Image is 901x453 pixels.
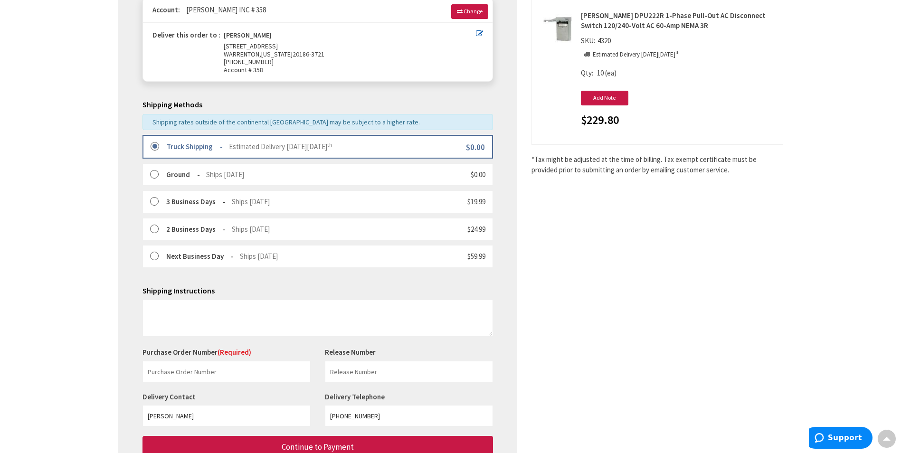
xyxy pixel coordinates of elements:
span: Estimated Delivery [DATE][DATE] [229,142,332,151]
span: $59.99 [467,252,485,261]
: *Tax might be adjusted at the time of billing. Tax exempt certificate must be provided prior to s... [531,154,783,175]
span: 10 [597,68,604,77]
strong: Ground [166,170,200,179]
a: Change [451,4,488,19]
span: Ships [DATE] [240,252,278,261]
strong: [PERSON_NAME] [224,31,272,42]
span: Change [464,8,483,15]
h5: Shipping Methods [142,101,493,109]
span: [US_STATE] [261,50,293,58]
span: $229.80 [581,114,619,126]
span: Qty [581,68,592,77]
span: Shipping rates outside of the continental [GEOGRAPHIC_DATA] may be subject to a higher rate. [152,118,420,126]
span: $24.99 [467,225,485,234]
strong: Truck Shipping [167,142,223,151]
strong: Next Business Day [166,252,234,261]
span: Ships [DATE] [206,170,244,179]
span: Ships [DATE] [232,225,270,234]
label: Release Number [325,347,376,357]
strong: [PERSON_NAME] DPU222R 1-Phase Pull-Out AC Disconnect Switch 120/240-Volt AC 60-Amp NEMA 3R [581,10,776,31]
input: Purchase Order Number [142,361,311,382]
span: [PHONE_NUMBER] [224,57,274,66]
img: Eaton DPU222R 1-Phase Pull-Out AC Disconnect Switch 120/240-Volt AC 60-Amp NEMA 3R [543,14,572,44]
span: 4320 [595,36,613,45]
span: 20186-3721 [293,50,324,58]
label: Delivery Contact [142,392,198,401]
input: Release Number [325,361,493,382]
strong: 3 Business Days [166,197,226,206]
span: [PERSON_NAME] INC # 358 [181,5,266,14]
strong: 2 Business Days [166,225,226,234]
label: Delivery Telephone [325,392,387,401]
p: Estimated Delivery [DATE][DATE] [593,50,680,59]
sup: th [675,49,680,56]
span: (Required) [218,348,251,357]
span: $19.99 [467,197,485,206]
span: Account # 358 [224,66,476,74]
iframe: Opens a widget where you can find more information [809,427,873,451]
strong: Account: [152,5,180,14]
span: Continue to Payment [282,442,354,452]
span: Ships [DATE] [232,197,270,206]
span: WARRENTON, [224,50,261,58]
strong: Deliver this order to : [152,30,220,39]
span: $0.00 [471,170,485,179]
span: Shipping Instructions [142,286,215,295]
span: $0.00 [466,142,485,152]
span: [STREET_ADDRESS] [224,42,278,50]
sup: th [327,142,332,148]
label: Purchase Order Number [142,347,251,357]
span: (ea) [605,68,616,77]
div: SKU: [581,36,613,49]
